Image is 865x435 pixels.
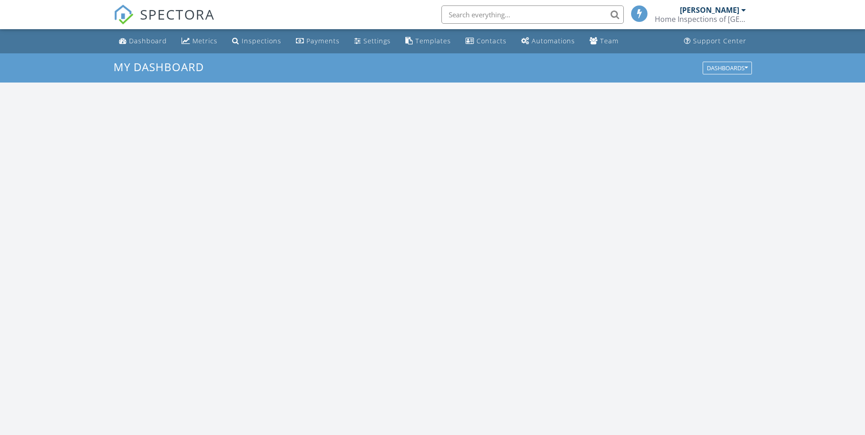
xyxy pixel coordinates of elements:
a: Settings [351,33,394,50]
span: My Dashboard [114,59,204,74]
div: Dashboard [129,36,167,45]
a: Dashboard [115,33,171,50]
img: The Best Home Inspection Software - Spectora [114,5,134,25]
div: Templates [415,36,451,45]
div: Metrics [192,36,218,45]
a: Support Center [680,33,750,50]
a: Team [586,33,622,50]
a: Contacts [462,33,510,50]
div: Settings [363,36,391,45]
div: [PERSON_NAME] [680,5,739,15]
a: SPECTORA [114,12,215,31]
div: Inspections [242,36,281,45]
div: Team [600,36,619,45]
button: Dashboards [703,62,752,74]
div: Home Inspections of Southeast FL, Inc. [655,15,746,24]
div: Payments [306,36,340,45]
a: Metrics [178,33,221,50]
input: Search everything... [441,5,624,24]
a: Automations (Basic) [518,33,579,50]
div: Support Center [693,36,746,45]
div: Dashboards [707,65,748,71]
div: Automations [532,36,575,45]
a: Payments [292,33,343,50]
span: SPECTORA [140,5,215,24]
div: Contacts [477,36,507,45]
a: Inspections [228,33,285,50]
a: Templates [402,33,455,50]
